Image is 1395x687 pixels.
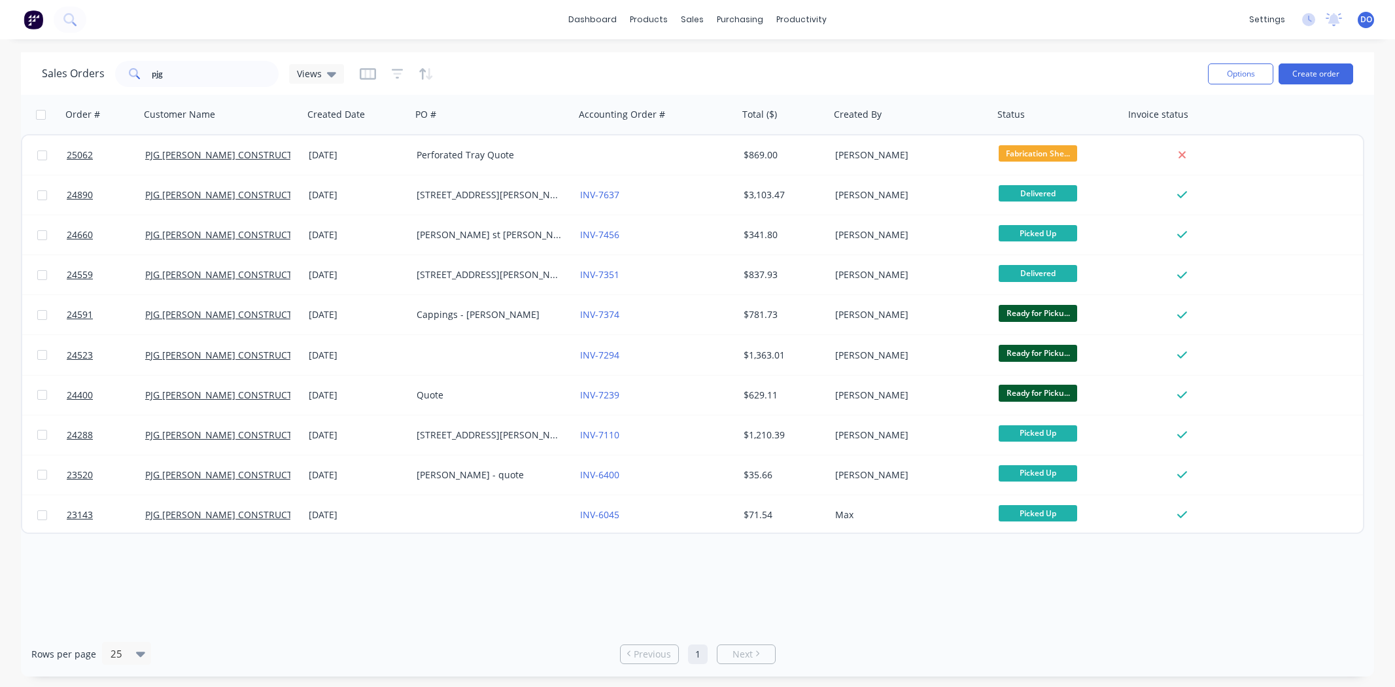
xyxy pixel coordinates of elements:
a: INV-7239 [580,389,619,401]
a: INV-7637 [580,188,619,201]
div: [DATE] [309,389,406,402]
a: INV-6045 [580,508,619,521]
a: INV-6400 [580,468,619,481]
a: PJG [PERSON_NAME] CONSTRUCTION PTY LTD [145,228,347,241]
div: $629.11 [744,389,821,402]
ul: Pagination [615,644,781,664]
img: Factory [24,10,43,29]
span: 24660 [67,228,93,241]
div: Order # [65,108,100,121]
div: $3,103.47 [744,188,821,202]
div: [STREET_ADDRESS][PERSON_NAME] [417,268,562,281]
div: [PERSON_NAME] st [PERSON_NAME] [417,228,562,241]
div: sales [674,10,710,29]
span: 24400 [67,389,93,402]
span: Delivered [999,185,1077,202]
a: 25062 [67,135,145,175]
div: Cappings - [PERSON_NAME] [417,308,562,321]
a: PJG [PERSON_NAME] CONSTRUCTION PTY LTD [145,389,347,401]
div: Total ($) [742,108,777,121]
div: products [623,10,674,29]
a: Page 1 is your current page [688,644,708,664]
div: [PERSON_NAME] [835,228,980,241]
span: Next [732,648,753,661]
span: Previous [634,648,671,661]
div: [DATE] [309,468,406,482]
div: [PERSON_NAME] [835,349,980,362]
div: Max [835,508,980,521]
a: 24523 [67,336,145,375]
div: [DATE] [309,188,406,202]
span: DO [1360,14,1372,26]
span: Picked Up [999,425,1077,442]
a: 24400 [67,376,145,415]
div: Perforated Tray Quote [417,149,562,162]
span: Ready for Picku... [999,305,1077,321]
button: Create order [1279,63,1353,84]
div: productivity [770,10,833,29]
a: INV-7294 [580,349,619,361]
div: [PERSON_NAME] - quote [417,468,562,482]
div: Invoice status [1128,108,1188,121]
div: [DATE] [309,508,406,521]
span: Picked Up [999,465,1077,482]
a: PJG [PERSON_NAME] CONSTRUCTION PTY LTD [145,268,347,281]
a: 24559 [67,255,145,294]
a: PJG [PERSON_NAME] CONSTRUCTION PTY LTD [145,468,347,481]
a: 23143 [67,495,145,535]
div: $781.73 [744,308,821,321]
div: [PERSON_NAME] [835,268,980,281]
a: Next page [717,648,775,661]
span: Fabrication She... [999,145,1077,162]
a: INV-7456 [580,228,619,241]
div: Quote [417,389,562,402]
a: PJG [PERSON_NAME] CONSTRUCTION PTY LTD [145,349,347,361]
a: INV-7351 [580,268,619,281]
a: INV-7374 [580,308,619,321]
div: $869.00 [744,149,821,162]
a: 23520 [67,455,145,495]
div: [DATE] [309,308,406,321]
div: purchasing [710,10,770,29]
div: [DATE] [309,429,406,442]
div: $71.54 [744,508,821,521]
div: [PERSON_NAME] [835,308,980,321]
div: Accounting Order # [579,108,665,121]
span: Rows per page [31,648,96,661]
span: Views [297,67,322,80]
a: PJG [PERSON_NAME] CONSTRUCTION PTY LTD [145,429,347,441]
span: 24591 [67,308,93,321]
div: [STREET_ADDRESS][PERSON_NAME] [417,188,562,202]
a: INV-7110 [580,429,619,441]
span: 23520 [67,468,93,482]
div: [DATE] [309,228,406,241]
span: 23143 [67,508,93,521]
div: PO # [415,108,436,121]
span: Picked Up [999,225,1077,241]
div: [DATE] [309,349,406,362]
div: $837.93 [744,268,821,281]
span: 24559 [67,268,93,281]
a: PJG [PERSON_NAME] CONSTRUCTION PTY LTD [145,188,347,201]
div: [DATE] [309,149,406,162]
span: Delivered [999,265,1077,281]
div: Status [997,108,1025,121]
div: settings [1243,10,1292,29]
span: 24288 [67,429,93,442]
span: Ready for Picku... [999,345,1077,361]
span: 24890 [67,188,93,202]
div: Created Date [307,108,365,121]
h1: Sales Orders [42,67,105,80]
div: [PERSON_NAME] [835,389,980,402]
a: PJG [PERSON_NAME] CONSTRUCTION PTY LTD [145,149,347,161]
a: Previous page [621,648,678,661]
div: $35.66 [744,468,821,482]
span: Ready for Picku... [999,385,1077,401]
a: PJG [PERSON_NAME] CONSTRUCTION PTY LTD [145,308,347,321]
a: dashboard [562,10,623,29]
div: [PERSON_NAME] [835,188,980,202]
div: $1,363.01 [744,349,821,362]
input: Search... [152,61,279,87]
div: [STREET_ADDRESS][PERSON_NAME] [417,429,562,442]
span: Picked Up [999,505,1077,521]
